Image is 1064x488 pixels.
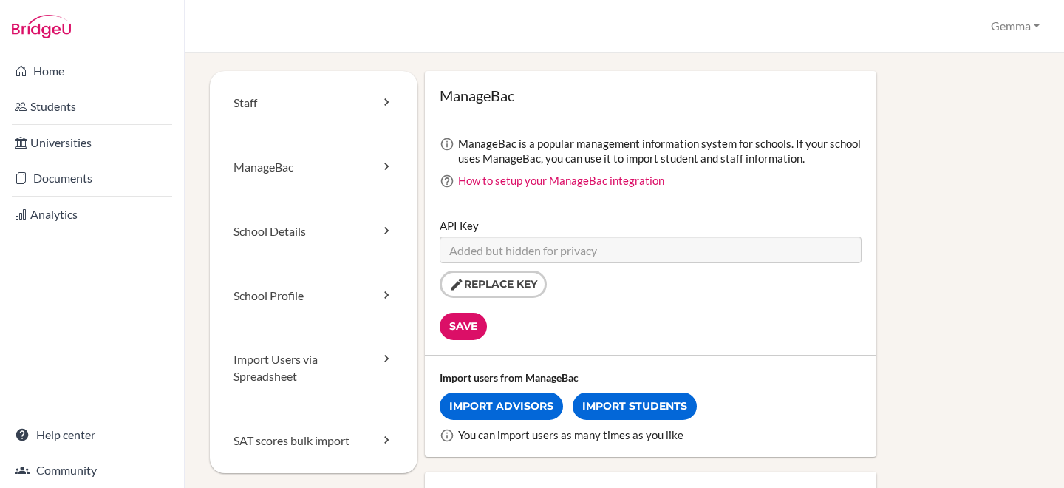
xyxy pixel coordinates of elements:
[3,455,181,485] a: Community
[458,174,664,187] a: How to setup your ManageBac integration
[12,15,71,38] img: Bridge-U
[458,427,862,442] div: You can import users as many times as you like
[440,271,547,298] button: Replace key
[210,135,417,200] a: ManageBac
[458,136,862,166] div: ManageBac is a popular management information system for schools. If your school uses ManageBac, ...
[210,409,417,473] a: SAT scores bulk import
[3,56,181,86] a: Home
[440,218,479,233] label: API Key
[440,237,862,263] input: Added but hidden for privacy
[3,92,181,121] a: Students
[3,128,181,157] a: Universities
[440,393,563,420] a: Import Advisors
[440,370,862,385] div: Import users from ManageBac
[3,163,181,193] a: Documents
[440,86,862,106] h1: ManageBac
[210,200,417,264] a: School Details
[573,393,697,420] a: Import Students
[3,420,181,450] a: Help center
[440,313,487,340] input: Save
[3,200,181,229] a: Analytics
[210,328,417,409] a: Import Users via Spreadsheet
[984,13,1046,40] button: Gemma
[210,264,417,328] a: School Profile
[210,71,417,135] a: Staff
